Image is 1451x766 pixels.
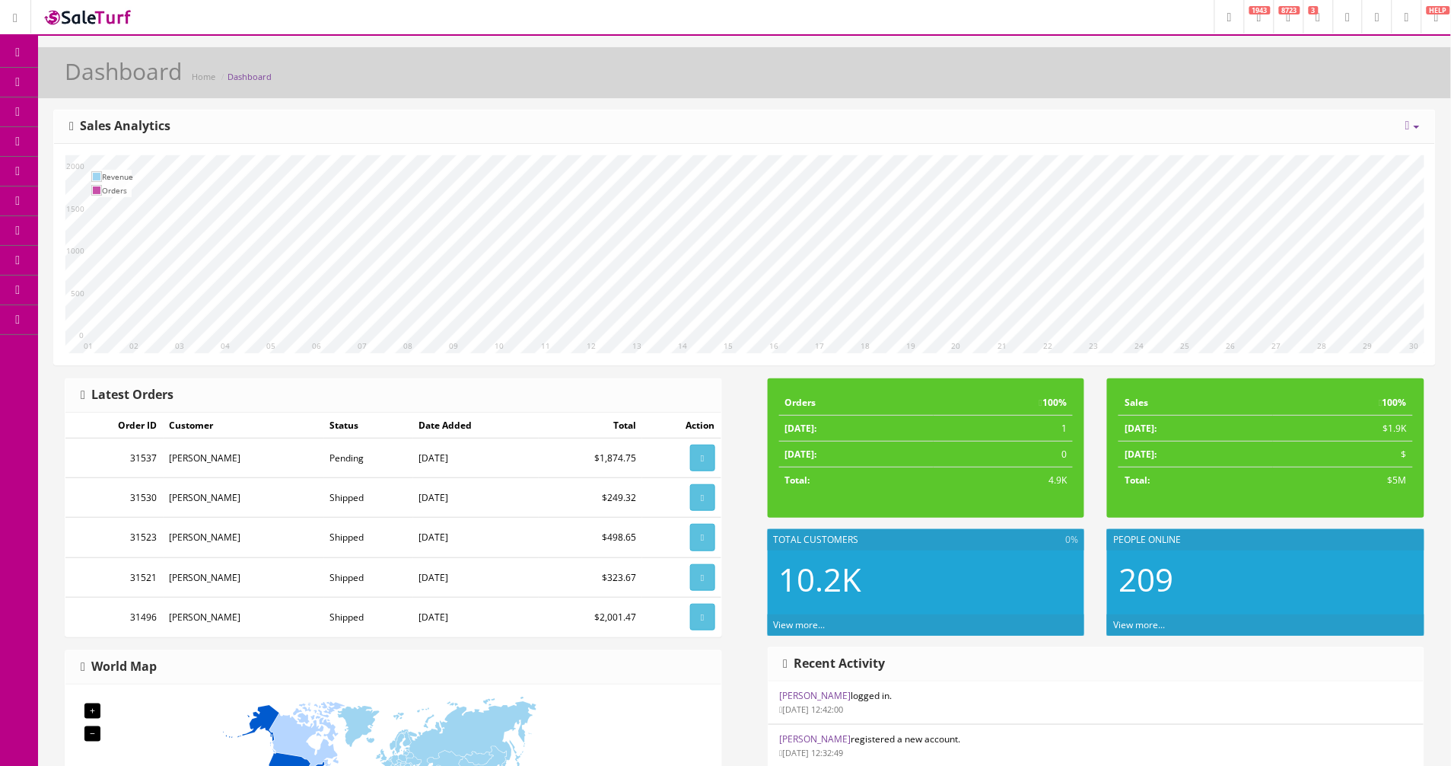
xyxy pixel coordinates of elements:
td: Date Added [413,413,539,439]
a: [PERSON_NAME] [780,732,851,745]
td: 31530 [65,478,164,518]
td: Revenue [102,170,133,184]
a: Dashboard [228,71,272,82]
td: 31537 [65,439,164,478]
div: Total Customers [768,529,1085,551]
td: Action [642,413,721,439]
h3: World Map [81,660,157,674]
strong: Total: [785,474,810,487]
td: [DATE] [413,518,539,557]
strong: [DATE]: [1125,448,1157,461]
td: $2,001.47 [539,597,642,637]
span: 8723 [1279,6,1300,14]
div: − [84,726,100,742]
td: Order ID [65,413,164,439]
td: [DATE] [413,597,539,637]
td: $249.32 [539,478,642,518]
span: HELP [1427,6,1450,14]
td: 31521 [65,557,164,597]
a: Home [192,71,215,82]
td: 1 [934,416,1074,442]
td: [PERSON_NAME] [164,597,324,637]
td: Orders [102,184,133,197]
td: Orders [779,390,934,416]
strong: Total: [1125,474,1150,487]
span: 3 [1309,6,1319,14]
strong: [DATE]: [785,422,817,435]
h3: Sales Analytics [69,120,170,133]
div: + [84,704,100,719]
a: View more... [1113,618,1165,631]
td: Status [324,413,413,439]
td: $1,874.75 [539,439,642,478]
span: 1943 [1249,6,1271,14]
small: [DATE] 12:42:00 [780,704,844,715]
td: [DATE] [413,478,539,518]
td: 4.9K [934,468,1074,493]
a: [PERSON_NAME] [780,689,851,702]
li: logged in. [768,681,1424,725]
td: Shipped [324,478,413,518]
h2: 10.2K [779,562,1074,597]
td: 31496 [65,597,164,637]
div: People Online [1107,529,1424,551]
img: SaleTurf [43,7,134,27]
strong: [DATE]: [1125,422,1157,435]
td: Shipped [324,597,413,637]
td: [PERSON_NAME] [164,478,324,518]
td: $5M [1273,468,1413,493]
td: Shipped [324,518,413,557]
strong: [DATE]: [785,448,817,461]
td: $ [1273,442,1413,468]
h3: Latest Orders [81,388,173,402]
span: 0% [1065,533,1078,547]
td: Customer [164,413,324,439]
td: [PERSON_NAME] [164,557,324,597]
td: [DATE] [413,439,539,478]
td: 100% [934,390,1074,416]
td: $1.9K [1273,416,1413,442]
td: 31523 [65,518,164,557]
td: [PERSON_NAME] [164,518,324,557]
td: [DATE] [413,557,539,597]
td: Total [539,413,642,439]
td: Sales [1118,390,1273,416]
td: $498.65 [539,518,642,557]
td: $323.67 [539,557,642,597]
h3: Recent Activity [784,657,886,671]
h1: Dashboard [65,59,182,84]
td: 0 [934,442,1074,468]
a: View more... [774,618,826,631]
h2: 209 [1118,562,1413,597]
td: Shipped [324,557,413,597]
td: [PERSON_NAME] [164,439,324,478]
small: [DATE] 12:32:49 [780,747,844,758]
td: Pending [324,439,413,478]
td: 100% [1273,390,1413,416]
